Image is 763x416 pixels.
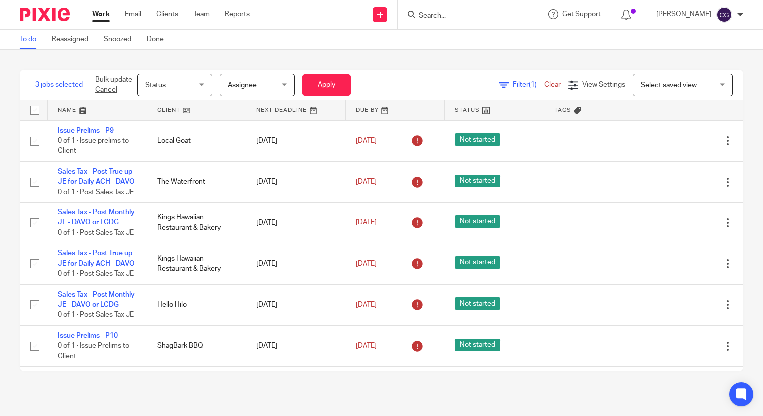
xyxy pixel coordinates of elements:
[356,342,377,349] span: [DATE]
[147,284,247,325] td: Hello Hilo
[554,177,634,187] div: ---
[554,136,634,146] div: ---
[356,219,377,226] span: [DATE]
[562,11,601,18] span: Get Support
[246,203,346,243] td: [DATE]
[58,229,134,236] span: 0 of 1 · Post Sales Tax JE
[147,243,247,284] td: Kings Hawaiian Restaurant & Bakery
[246,243,346,284] td: [DATE]
[246,120,346,161] td: [DATE]
[58,332,118,339] a: Issue Prelims - P10
[193,9,210,19] a: Team
[246,325,346,366] td: [DATE]
[147,120,247,161] td: Local Goat
[356,260,377,267] span: [DATE]
[147,367,247,408] td: [PERSON_NAME] Restaurant Group
[58,137,129,155] span: 0 of 1 · Issue prelims to Client
[95,75,132,95] p: Bulk update
[554,218,634,228] div: ---
[582,81,625,88] span: View Settings
[58,189,134,196] span: 0 of 1 · Post Sales Tax JE
[95,86,117,93] a: Cancel
[529,81,537,88] span: (1)
[58,311,134,318] span: 0 of 1 · Post Sales Tax JE
[58,209,135,226] a: Sales Tax - Post Monthly JE - DAVO or LCDG
[104,30,139,49] a: Snoozed
[356,178,377,185] span: [DATE]
[52,30,96,49] a: Reassigned
[58,270,134,277] span: 0 of 1 · Post Sales Tax JE
[58,127,114,134] a: Issue Prelims - P9
[246,161,346,202] td: [DATE]
[147,203,247,243] td: Kings Hawaiian Restaurant & Bakery
[228,82,257,89] span: Assignee
[356,137,377,144] span: [DATE]
[20,8,70,21] img: Pixie
[145,82,166,89] span: Status
[35,80,83,90] span: 3 jobs selected
[58,168,135,185] a: Sales Tax - Post True up JE for Daily ACH - DAVO
[716,7,732,23] img: svg%3E
[455,175,500,187] span: Not started
[656,9,711,19] p: [PERSON_NAME]
[156,9,178,19] a: Clients
[92,9,110,19] a: Work
[225,9,250,19] a: Reports
[246,367,346,408] td: [DATE]
[356,301,377,308] span: [DATE]
[554,107,571,113] span: Tags
[455,339,500,351] span: Not started
[513,81,544,88] span: Filter
[418,12,508,21] input: Search
[125,9,141,19] a: Email
[147,325,247,366] td: ShagBark BBQ
[58,342,129,360] span: 0 of 1 · Issue Prelims to Client
[302,74,351,96] button: Apply
[641,82,697,89] span: Select saved view
[455,133,500,146] span: Not started
[58,291,135,308] a: Sales Tax - Post Monthly JE - DAVO or LCDG
[455,256,500,269] span: Not started
[58,250,135,267] a: Sales Tax - Post True up JE for Daily ACH - DAVO
[147,30,171,49] a: Done
[147,161,247,202] td: The Waterfront
[554,259,634,269] div: ---
[544,81,561,88] a: Clear
[246,284,346,325] td: [DATE]
[455,297,500,310] span: Not started
[20,30,44,49] a: To do
[455,215,500,228] span: Not started
[554,341,634,351] div: ---
[554,300,634,310] div: ---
